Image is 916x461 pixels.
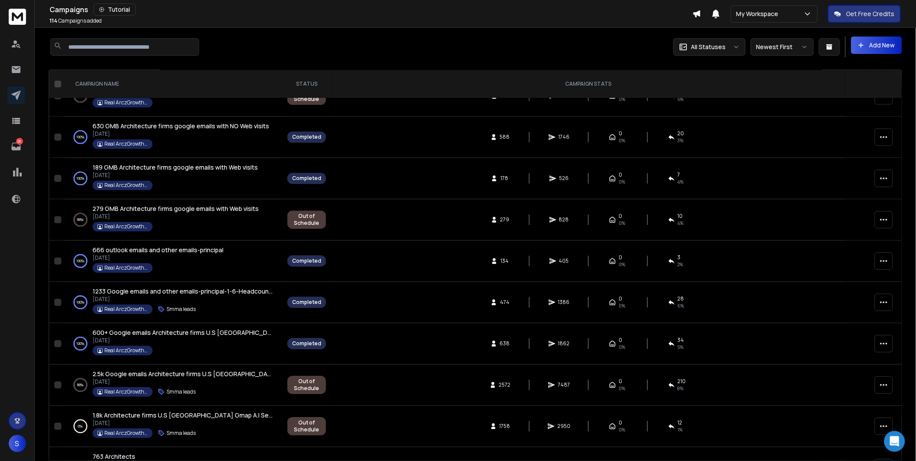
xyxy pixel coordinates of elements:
[93,328,273,337] a: 600+ Google emails Architecture firms U.S [GEOGRAPHIC_DATA]
[93,287,273,296] a: 1233 Google emails and other emails-principal-1-6-Headcount-2426-ALL-Cleaned-Business-email
[65,364,282,406] td: 99%2.5k Google emails Architecture firms U.S [GEOGRAPHIC_DATA][DATE]Real ArczGrowth CampaignSmma ...
[93,328,282,337] span: 600+ Google emails Architecture firms U.S [GEOGRAPHIC_DATA]
[678,178,684,185] span: 4 %
[167,306,196,313] p: Smma leads
[65,70,282,98] th: CAMPAIGN NAME
[678,220,684,227] span: 4 %
[104,223,148,230] p: Real ArczGrowth Campaign
[93,378,273,385] p: [DATE]
[619,220,625,227] span: 0%
[77,133,84,141] p: 100 %
[93,452,135,461] a: 763 Architects
[65,241,282,282] td: 100%666 outlook emails and other emails-principal[DATE]Real ArczGrowth Campaign
[558,134,570,140] span: 1746
[65,323,282,364] td: 100%600+ Google emails Architecture firms U.S [GEOGRAPHIC_DATA][DATE]Real ArczGrowth Campaign
[93,172,258,179] p: [DATE]
[104,264,148,271] p: Real ArczGrowth Campaign
[500,423,510,430] span: 1758
[292,378,321,392] div: Out of Schedule
[93,213,259,220] p: [DATE]
[678,344,684,351] span: 5 %
[678,261,683,268] span: 2 %
[619,426,625,433] span: 0%
[93,3,136,16] button: Tutorial
[678,302,684,309] span: 6 %
[77,257,84,265] p: 100 %
[292,213,321,227] div: Out of Schedule
[619,261,625,268] span: 0%
[93,204,259,213] a: 279 GMB Architecture firms google emails with Web visits
[619,337,622,344] span: 0
[500,257,509,264] span: 134
[50,17,102,24] p: Campaigns added
[558,381,570,388] span: 7487
[500,340,510,347] span: 638
[751,38,814,56] button: Newest First
[499,381,511,388] span: 2572
[678,337,684,344] span: 34
[292,175,321,182] div: Completed
[557,423,570,430] span: 2950
[93,370,278,378] span: 2.5k Google emails Architecture firms U.S [GEOGRAPHIC_DATA]
[104,182,148,189] p: Real ArczGrowth Campaign
[500,175,509,182] span: 178
[292,419,321,433] div: Out of Schedule
[619,385,625,392] span: 0%
[678,419,683,426] span: 12
[93,163,258,171] span: 189 GMB Architecture firms google emails with Web visits
[78,422,83,431] p: 0 %
[884,431,905,452] div: Open Intercom Messenger
[559,175,569,182] span: 526
[77,339,84,348] p: 100 %
[104,430,148,437] p: Real ArczGrowth Campaign
[736,10,782,18] p: My Workspace
[678,137,684,144] span: 3 %
[558,340,570,347] span: 1862
[292,257,321,264] div: Completed
[93,246,223,254] span: 666 outlook emails and other emails-principal
[93,420,273,427] p: [DATE]
[93,122,269,130] a: 630 GMB Architecture firms google emails with NO Web visits
[678,385,684,392] span: 8 %
[292,340,321,347] div: Completed
[678,130,684,137] span: 20
[292,134,321,140] div: Completed
[292,299,321,306] div: Completed
[77,215,84,224] p: 99 %
[619,302,625,309] span: 0%
[619,419,622,426] span: 0
[678,171,680,178] span: 7
[619,96,625,103] span: 0%
[104,306,148,313] p: Real ArczGrowth Campaign
[93,130,269,137] p: [DATE]
[678,96,684,103] span: 5 %
[93,337,273,344] p: [DATE]
[93,287,375,295] span: 1233 Google emails and other emails-principal-1-6-Headcount-2426-ALL-Cleaned-Business-email
[619,178,625,185] span: 0%
[558,299,570,306] span: 1386
[678,378,686,385] span: 210
[619,254,622,261] span: 0
[331,70,845,98] th: CAMPAIGN STATS
[619,295,622,302] span: 0
[619,171,622,178] span: 0
[678,426,683,433] span: 1 %
[559,216,569,223] span: 828
[500,216,510,223] span: 279
[93,163,258,172] a: 189 GMB Architecture firms google emails with Web visits
[93,411,303,419] span: 1.8k Architecture firms U.S [GEOGRAPHIC_DATA] Gmap A.I Segmentation
[65,282,282,323] td: 100%1233 Google emails and other emails-principal-1-6-Headcount-2426-ALL-Cleaned-Business-email[D...
[691,43,726,51] p: All Statuses
[678,254,681,261] span: 3
[500,299,510,306] span: 474
[104,99,148,106] p: Real ArczGrowth Campaign
[619,213,622,220] span: 0
[619,344,625,351] span: 0%
[9,435,26,452] button: S
[65,117,282,158] td: 100%630 GMB Architecture firms google emails with NO Web visits[DATE]Real ArczGrowth Campaign
[559,257,569,264] span: 405
[167,388,196,395] p: Smma leads
[93,452,135,461] span: 763 Architects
